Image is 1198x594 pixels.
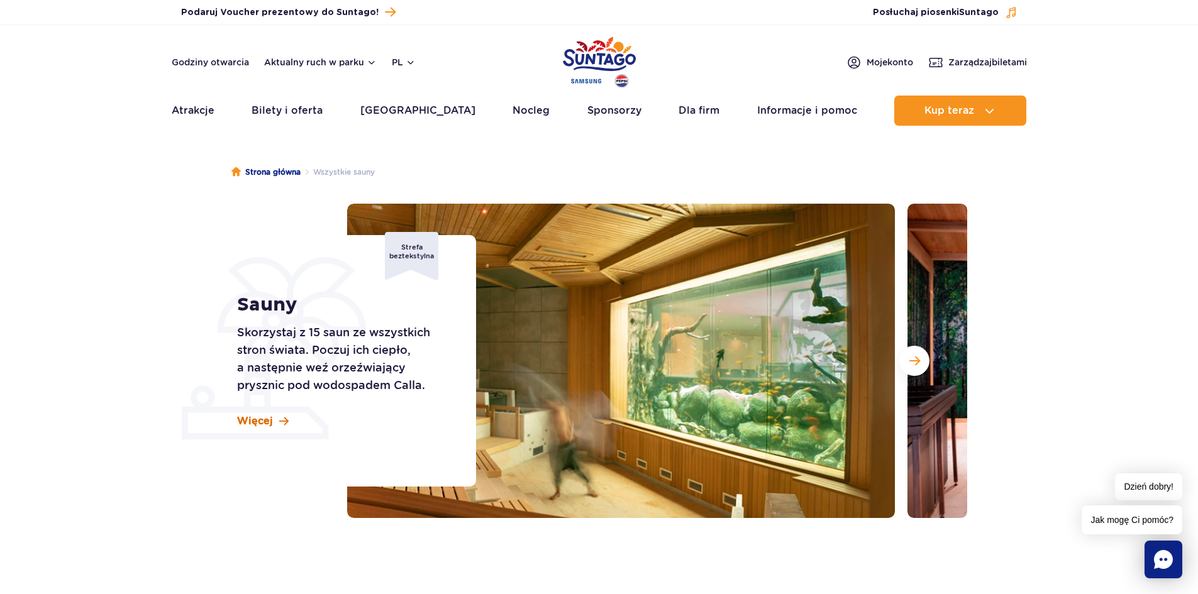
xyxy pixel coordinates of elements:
[959,8,999,17] span: Suntago
[1082,505,1182,534] span: Jak mogę Ci pomóc?
[948,56,1027,69] span: Zarządzaj biletami
[237,294,448,316] h1: Sauny
[873,6,1018,19] button: Posłuchaj piosenkiSuntago
[1145,541,1182,578] div: Chat
[385,232,438,280] div: Strefa beztekstylna
[172,56,249,69] a: Godziny otwarcia
[181,6,379,19] span: Podaruj Voucher prezentowy do Suntago!
[237,414,289,428] a: Więcej
[873,6,999,19] span: Posłuchaj piosenki
[757,96,857,126] a: Informacje i pomoc
[172,96,214,126] a: Atrakcje
[301,166,375,179] li: Wszystkie sauny
[899,346,929,376] button: Następny slajd
[894,96,1026,126] button: Kup teraz
[264,57,377,67] button: Aktualny ruch w parku
[587,96,641,126] a: Sponsorzy
[846,55,913,70] a: Mojekonto
[231,166,301,179] a: Strona główna
[563,31,636,89] a: Park of Poland
[181,4,396,21] a: Podaruj Voucher prezentowy do Suntago!
[237,414,273,428] span: Więcej
[347,204,895,518] img: Sauna w strefie Relax z dużym akwarium na ścianie, przytulne wnętrze i drewniane ławki
[928,55,1027,70] a: Zarządzajbiletami
[513,96,550,126] a: Nocleg
[392,56,416,69] button: pl
[867,56,913,69] span: Moje konto
[237,324,448,394] p: Skorzystaj z 15 saun ze wszystkich stron świata. Poczuj ich ciepło, a następnie weź orzeźwiający ...
[679,96,719,126] a: Dla firm
[1115,473,1182,500] span: Dzień dobry!
[252,96,323,126] a: Bilety i oferta
[360,96,475,126] a: [GEOGRAPHIC_DATA]
[924,105,974,116] span: Kup teraz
